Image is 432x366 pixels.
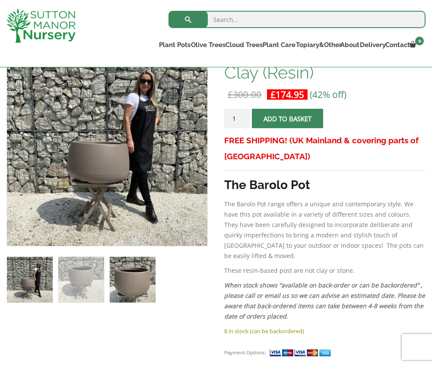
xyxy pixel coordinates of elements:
p: The Barolo Pot range offers a unique and contemporary style. We have this pot available in a vari... [224,199,426,261]
a: Contact [384,39,409,51]
a: Cloud Trees [223,39,260,51]
img: The Barolo Pot 65 Colour Clay (Resin) [7,257,53,303]
a: Topiary&Other [293,39,339,51]
img: logo [6,9,76,43]
h3: FREE SHIPPING! (UK Mainland & covering parts of [GEOGRAPHIC_DATA]) [224,133,426,164]
span: £ [228,88,233,101]
small: Payment Options: [224,349,266,356]
p: These resin-based post are not clay or stone. [224,265,426,276]
img: The Barolo Pot 65 Colour Clay (Resin) - Image 2 [58,257,104,303]
span: £ [270,88,276,101]
bdi: 174.95 [270,88,304,101]
a: 0 [409,39,426,51]
input: Search... [168,11,426,28]
img: The Barolo Pot 65 Colour Clay (Resin) - Image 3 [110,257,156,303]
a: About [339,39,358,51]
span: (42% off) [310,88,346,101]
input: Product quantity [224,109,250,128]
em: When stock shows “available on back-order or can be backordered” , please call or email us so we ... [224,281,425,320]
button: Add to basket [252,109,323,128]
p: 8 in stock (can be backordered) [224,326,426,336]
h1: The Barolo Pot 65 Colour Clay (Resin) [224,45,426,82]
span: 0 [415,37,424,45]
a: Plant Pots [157,39,189,51]
bdi: 300.00 [228,88,261,101]
a: Delivery [358,39,384,51]
img: payment supported [269,348,334,357]
strong: The Barolo Pot [224,178,310,192]
a: Olive Trees [189,39,223,51]
a: Plant Care [260,39,293,51]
